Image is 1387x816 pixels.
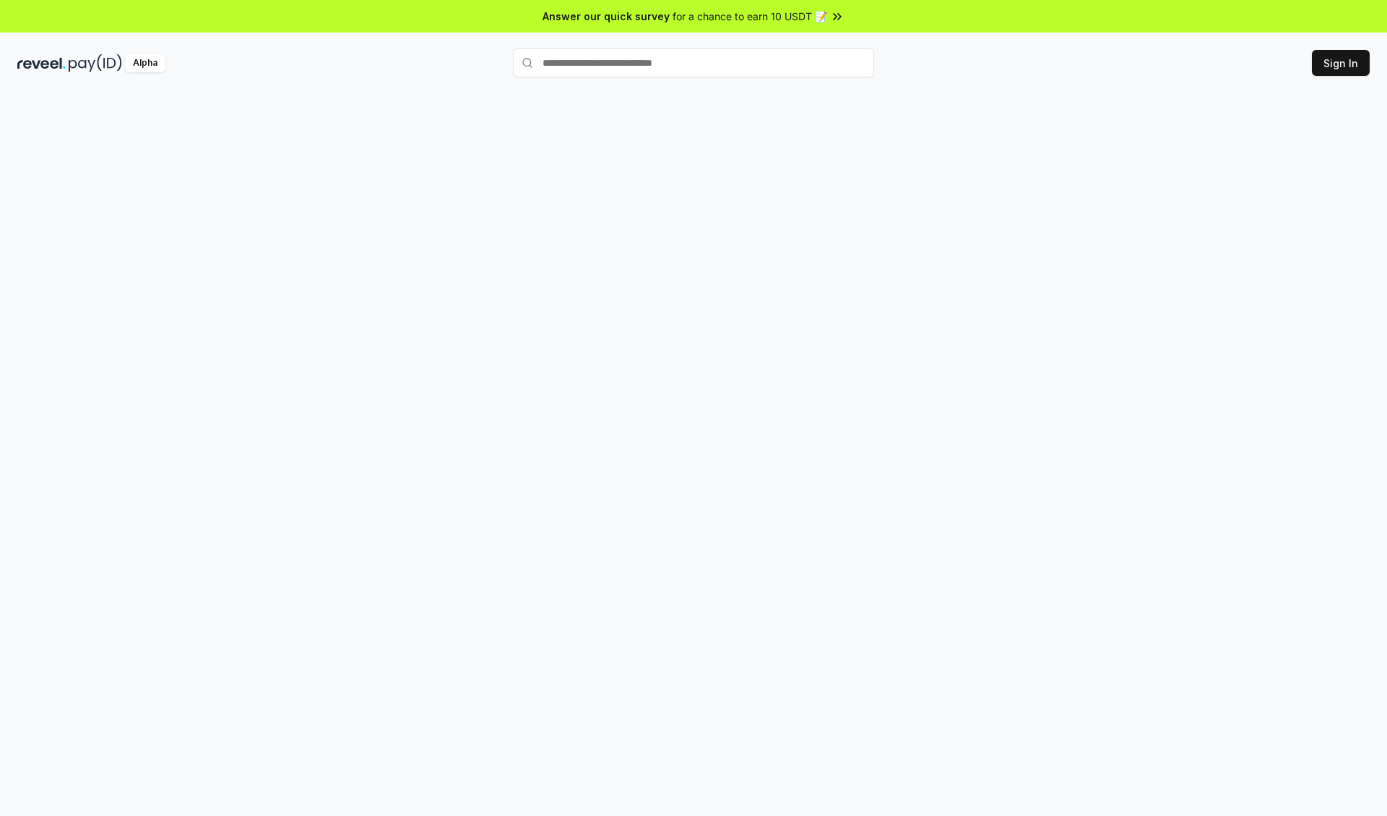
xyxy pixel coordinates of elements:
button: Sign In [1312,50,1370,76]
div: Alpha [125,54,165,72]
span: Answer our quick survey [543,9,670,24]
img: pay_id [69,54,122,72]
img: reveel_dark [17,54,66,72]
span: for a chance to earn 10 USDT 📝 [673,9,827,24]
